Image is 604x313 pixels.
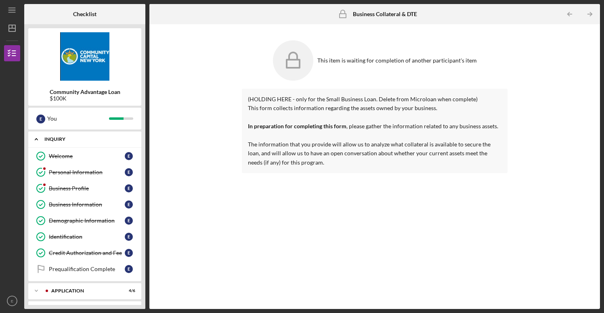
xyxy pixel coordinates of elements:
[317,57,477,64] div: This item is waiting for completion of another participant's item
[73,11,96,17] b: Checklist
[49,217,125,224] div: Demographic Information
[49,234,125,240] div: Identification
[125,233,133,241] div: E
[32,213,137,229] a: Demographic InformationE
[11,299,13,303] text: E
[49,266,125,272] div: Prequalification Complete
[32,148,137,164] a: WelcomeE
[47,112,109,125] div: You
[248,95,501,104] p: (HOLDING HERE - only for the Small Business Loan. Delete from Microloan when complete)
[49,185,125,192] div: Business Profile
[32,180,137,196] a: Business ProfileE
[121,288,135,293] div: 4 / 6
[125,168,133,176] div: E
[49,201,125,208] div: Business Information
[248,104,501,167] p: This form collects information regarding the assets owned by your business. , please gather the i...
[32,245,137,261] a: Credit Authorization and FeeE
[32,261,137,277] a: Prequalification CompleteE
[50,95,120,102] div: $100K
[50,89,120,95] b: Community Advantage Loan
[125,265,133,273] div: E
[125,200,133,209] div: E
[125,184,133,192] div: E
[32,229,137,245] a: IdentificationE
[51,288,115,293] div: Application
[125,249,133,257] div: E
[49,250,125,256] div: Credit Authorization and Fee
[125,152,133,160] div: E
[28,32,141,81] img: Product logo
[49,169,125,175] div: Personal Information
[4,293,20,309] button: E
[32,196,137,213] a: Business InformationE
[125,217,133,225] div: E
[353,11,417,17] b: Business Collateral & DTE
[49,153,125,159] div: Welcome
[248,123,346,129] strong: In preparation for completing this form
[32,164,137,180] a: Personal InformationE
[36,115,45,123] div: E
[44,137,131,142] div: Inquiry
